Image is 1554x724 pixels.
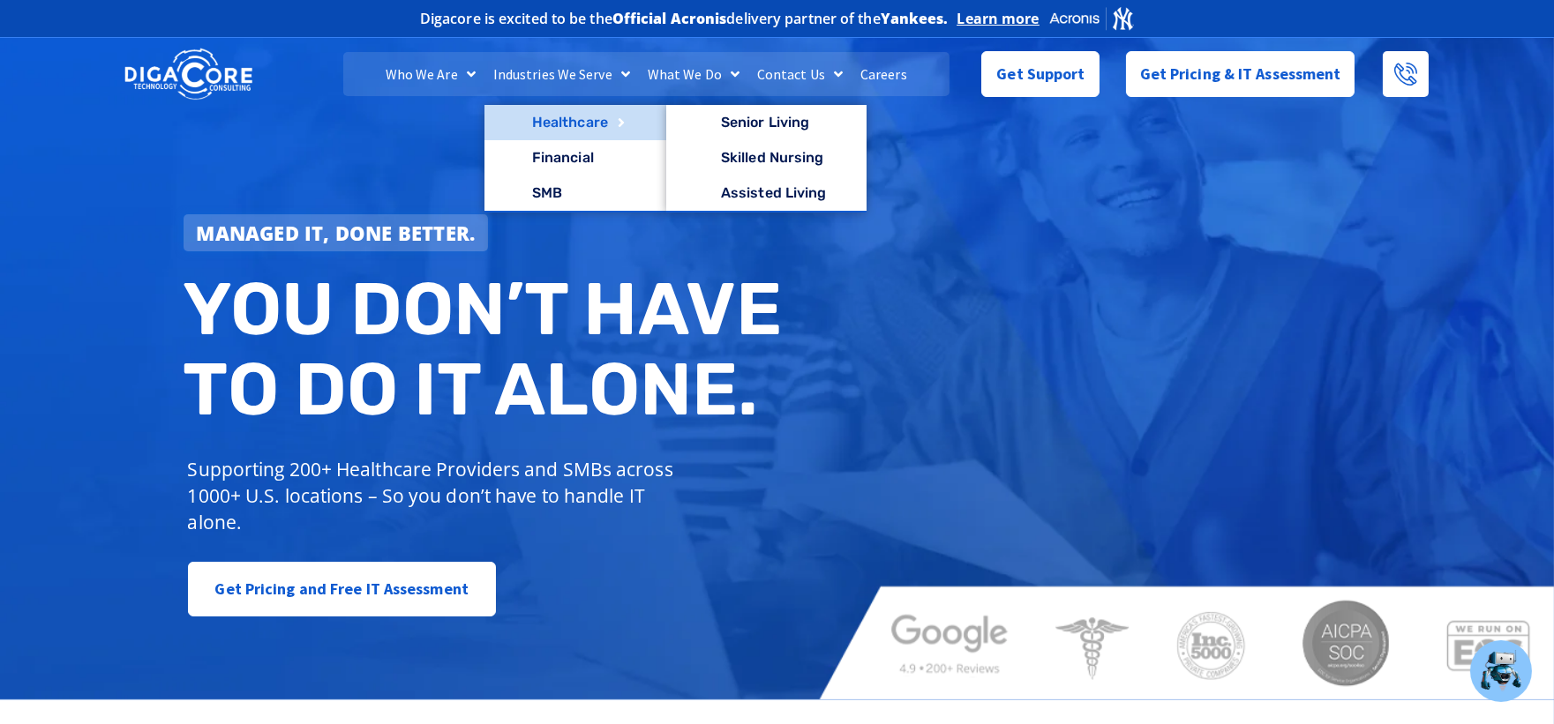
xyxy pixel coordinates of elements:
[484,105,666,213] ul: Industries We Serve
[377,52,484,96] a: Who We Are
[556,102,570,116] img: tab_keywords_by_traffic_grey.svg
[484,140,666,175] a: Financial
[666,140,867,175] a: Skilled Nursing
[28,46,42,60] img: website_grey.svg
[1435,37,1449,51] img: support.svg
[996,56,1085,92] span: Get Support
[968,102,982,116] img: tab_backlinks_grey.svg
[188,456,681,535] p: Supporting 200+ Healthcare Providers and SMBs across 1000+ U.S. locations – So you don’t have to ...
[176,102,191,116] img: tab_domain_overview_orange.svg
[748,52,852,96] a: Contact Us
[420,11,949,26] h2: Digacore is excited to be the delivery partner of the
[184,214,489,251] a: Managed IT, done better.
[197,220,476,246] strong: Managed IT, done better.
[1126,51,1355,97] a: Get Pricing & IT Assessment
[957,10,1040,27] a: Learn more
[28,28,42,42] img: logo_orange.svg
[575,104,678,116] div: Keywords by Traffic
[49,28,86,42] div: v 4.0.25
[196,104,287,116] div: Domain Overview
[1371,104,1422,116] div: Site Audit
[1048,5,1135,31] img: Acronis
[987,104,1035,116] div: Backlinks
[1352,102,1366,116] img: tab_seo_analyzer_grey.svg
[1472,37,1486,51] img: setting.svg
[666,105,867,140] a: Senior Living
[981,51,1099,97] a: Get Support
[666,105,867,213] ul: Healthcare
[852,52,916,96] a: Careers
[343,52,949,96] nav: Menu
[666,175,867,211] a: Assisted Living
[881,9,949,28] b: Yankees.
[184,269,791,430] h2: You don’t have to do IT alone.
[215,571,469,607] span: Get Pricing and Free IT Assessment
[1140,56,1341,92] span: Get Pricing & IT Assessment
[484,52,639,96] a: Industries We Serve
[124,47,252,102] img: DigaCore Technology Consulting
[639,52,748,96] a: What We Do
[46,46,194,60] div: Domain: [DOMAIN_NAME]
[484,175,666,211] a: SMB
[1509,37,1523,51] img: go_to_app.svg
[188,562,496,616] a: Get Pricing and Free IT Assessment
[612,9,727,28] b: Official Acronis
[484,105,666,140] a: Healthcare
